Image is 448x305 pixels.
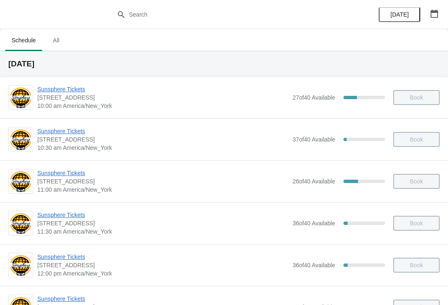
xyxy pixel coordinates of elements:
img: Sunsphere Tickets | 810 Clinch Avenue, Knoxville, TN, USA | 10:00 am America/New_York [9,86,33,109]
span: 37 of 40 Available [292,136,335,143]
h2: [DATE] [8,60,440,68]
span: 12:00 pm America/New_York [37,269,288,278]
span: 11:30 am America/New_York [37,227,288,236]
span: 10:30 am America/New_York [37,144,288,152]
span: [STREET_ADDRESS] [37,135,288,144]
span: Sunsphere Tickets [37,295,288,303]
span: 26 of 40 Available [292,178,335,185]
button: [DATE] [379,7,420,22]
span: Sunsphere Tickets [37,211,288,219]
span: 36 of 40 Available [292,220,335,227]
span: Sunsphere Tickets [37,127,288,135]
span: Sunsphere Tickets [37,85,288,93]
span: All [46,33,66,48]
span: Schedule [5,33,42,48]
span: 11:00 am America/New_York [37,185,288,194]
img: Sunsphere Tickets | 810 Clinch Avenue, Knoxville, TN, USA | 11:00 am America/New_York [9,170,33,193]
img: Sunsphere Tickets | 810 Clinch Avenue, Knoxville, TN, USA | 11:30 am America/New_York [9,212,33,235]
span: 10:00 am America/New_York [37,102,288,110]
span: [STREET_ADDRESS] [37,177,288,185]
img: Sunsphere Tickets | 810 Clinch Avenue, Knoxville, TN, USA | 12:00 pm America/New_York [9,254,33,277]
span: 27 of 40 Available [292,94,335,101]
span: [STREET_ADDRESS] [37,219,288,227]
span: [STREET_ADDRESS] [37,93,288,102]
span: 36 of 40 Available [292,262,335,268]
span: [STREET_ADDRESS] [37,261,288,269]
span: [DATE] [390,11,409,18]
span: Sunsphere Tickets [37,253,288,261]
input: Search [129,7,336,22]
img: Sunsphere Tickets | 810 Clinch Avenue, Knoxville, TN, USA | 10:30 am America/New_York [9,128,33,151]
span: Sunsphere Tickets [37,169,288,177]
